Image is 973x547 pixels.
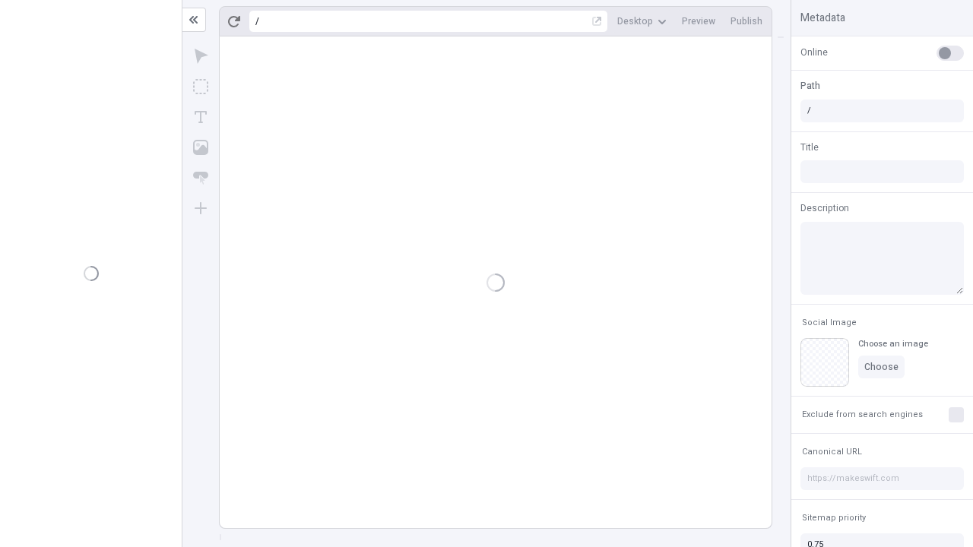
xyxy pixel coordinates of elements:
span: Description [800,201,849,215]
span: Preview [682,15,715,27]
button: Text [187,103,214,131]
button: Publish [724,10,769,33]
span: Social Image [802,317,857,328]
span: Sitemap priority [802,512,866,523]
div: / [255,15,259,27]
button: Box [187,73,214,100]
button: Choose [858,356,905,378]
button: Social Image [799,314,860,332]
span: Desktop [617,15,653,27]
div: Choose an image [858,338,928,349]
span: Exclude from search engines [802,409,923,420]
button: Desktop [611,10,673,33]
span: Canonical URL [802,446,862,457]
button: Exclude from search engines [799,406,926,424]
button: Canonical URL [799,443,865,461]
button: Preview [676,10,721,33]
span: Title [800,141,819,154]
span: Path [800,79,820,93]
button: Button [187,164,214,191]
button: Sitemap priority [799,509,869,527]
span: Choose [864,361,899,373]
span: Online [800,46,828,59]
button: Image [187,134,214,161]
span: Publish [731,15,762,27]
input: https://makeswift.com [800,467,964,490]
